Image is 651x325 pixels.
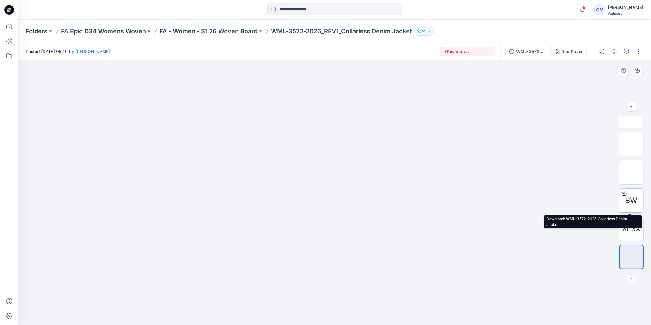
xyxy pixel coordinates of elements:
span: XLSX [622,223,641,234]
button: WML-3572-2026_REV1_ Collarless Denim Jacket [505,47,548,56]
button: 25 [414,27,434,36]
a: Folders [26,27,48,36]
a: FA - Women - S1 26 Woven Board [159,27,257,36]
p: 25 [422,28,426,35]
div: GM [594,4,605,15]
span: Posted [DATE] 05:10 by [26,48,110,55]
p: WML-3572-2026_REV1_Collarless Denim Jacket [271,27,412,36]
div: Walmart [608,11,643,16]
div: [PERSON_NAME] [608,4,643,11]
span: BW [626,195,638,206]
a: FA Epic D34 Womens Woven [61,27,146,36]
a: [PERSON_NAME] [75,49,110,54]
button: Red Rover [551,47,587,56]
div: WML-3572-2026_REV1_ Collarless Denim Jacket [516,48,544,55]
button: Details [609,47,619,56]
div: Red Rover [562,48,583,55]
